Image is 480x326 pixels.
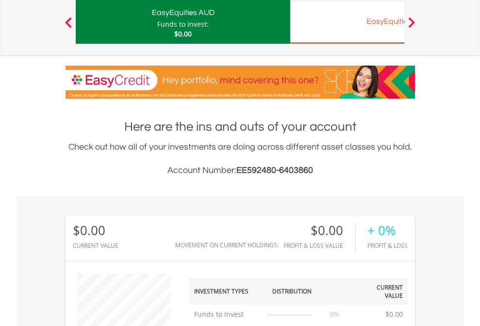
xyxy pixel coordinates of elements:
div: Movement on Current Holdings: [175,242,279,248]
span: $0.00 [174,29,192,38]
div: Distribution [272,287,312,295]
div: + 0% [367,223,408,238]
div: Profit & Loss [367,242,408,249]
div: Funds to invest: [157,19,209,29]
span: EE592480-6403860 [236,166,313,175]
div: Check out how all of your investments are doing across different asset classes you hold. [66,140,415,177]
td: $0.00 [381,305,408,324]
h1: Here are the ins and outs of your account [66,118,415,136]
div: Profit & Loss Value [283,242,355,249]
th: Current Value [353,278,408,305]
td: Funds to Invest [189,305,262,324]
h3: Account Number: [66,164,415,177]
th: Investment Types [189,278,262,305]
img: EasyCredit Promotion Banner [66,66,415,99]
div: CURRENT VALUE [73,242,118,249]
div: $0.00 [73,223,118,238]
div: EasyEquities AUD [82,6,284,19]
button: Next [402,22,421,32]
td: 0% [316,305,353,324]
button: Previous [59,22,78,32]
div: $0.00 [283,223,355,238]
